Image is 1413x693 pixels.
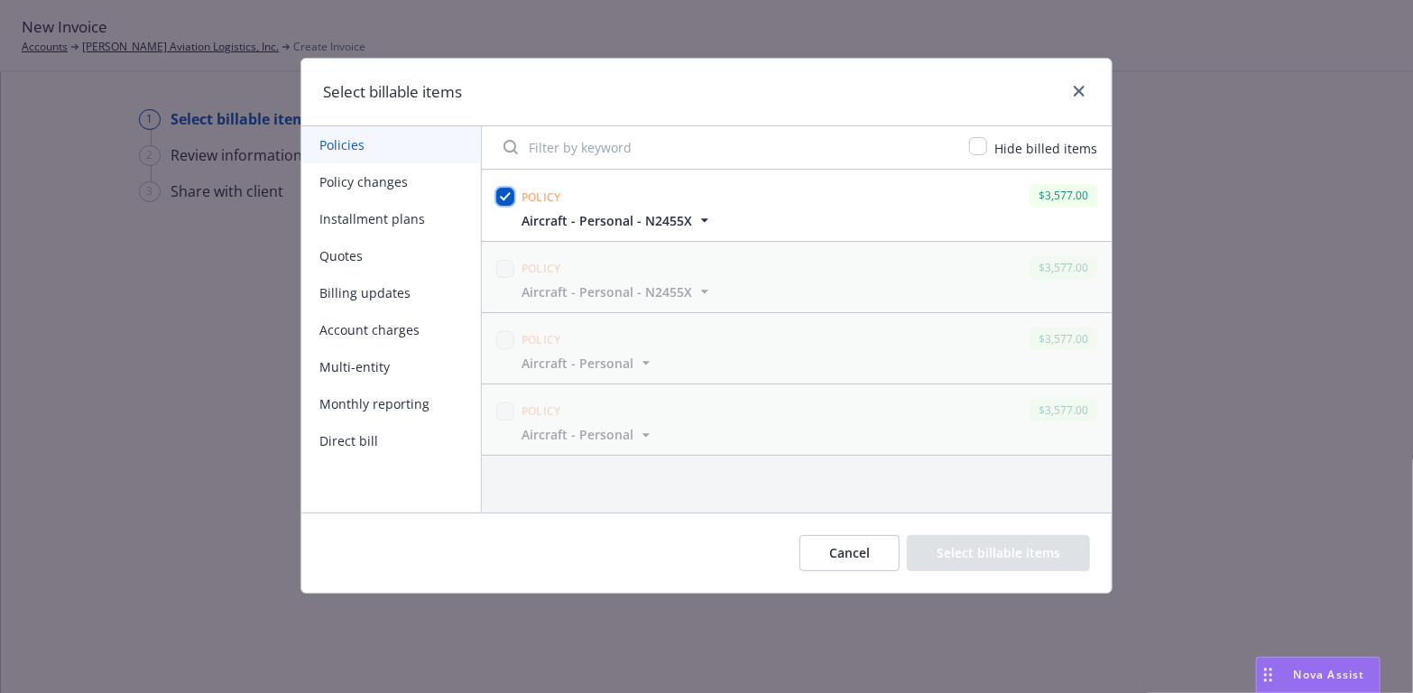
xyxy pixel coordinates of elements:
div: $3,577.00 [1030,399,1097,421]
div: $3,577.00 [1030,328,1097,350]
button: Direct bill [301,422,481,459]
span: Policy [522,189,561,205]
input: Filter by keyword [493,129,958,165]
button: Multi-entity [301,348,481,385]
span: Policy$3,577.00Aircraft - Personal - N2455X [482,242,1112,312]
div: $3,577.00 [1030,256,1097,279]
span: Policy [522,332,561,347]
button: Nova Assist [1256,657,1381,693]
span: Aircraft - Personal - N2455X [522,211,692,230]
button: Cancel [799,535,900,571]
span: Aircraft - Personal - N2455X [522,282,692,301]
button: Quotes [301,237,481,274]
span: Aircraft - Personal [522,425,633,444]
button: Aircraft - Personal - N2455X [522,282,714,301]
button: Aircraft - Personal [522,425,655,444]
span: Policy$3,577.00Aircraft - Personal [482,313,1112,383]
a: close [1068,80,1090,102]
button: Account charges [301,311,481,348]
span: Aircraft - Personal [522,354,633,373]
button: Monthly reporting [301,385,481,422]
span: Nova Assist [1294,667,1365,682]
button: Policy changes [301,163,481,200]
button: Aircraft - Personal [522,354,655,373]
span: Hide billed items [994,140,1097,157]
button: Policies [301,126,481,163]
span: Policy [522,261,561,276]
div: $3,577.00 [1030,184,1097,207]
h1: Select billable items [323,80,462,104]
button: Installment plans [301,200,481,237]
span: Policy$3,577.00Aircraft - Personal [482,384,1112,455]
button: Aircraft - Personal - N2455X [522,211,714,230]
span: Policy [522,403,561,419]
button: Billing updates [301,274,481,311]
div: Drag to move [1257,658,1279,692]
